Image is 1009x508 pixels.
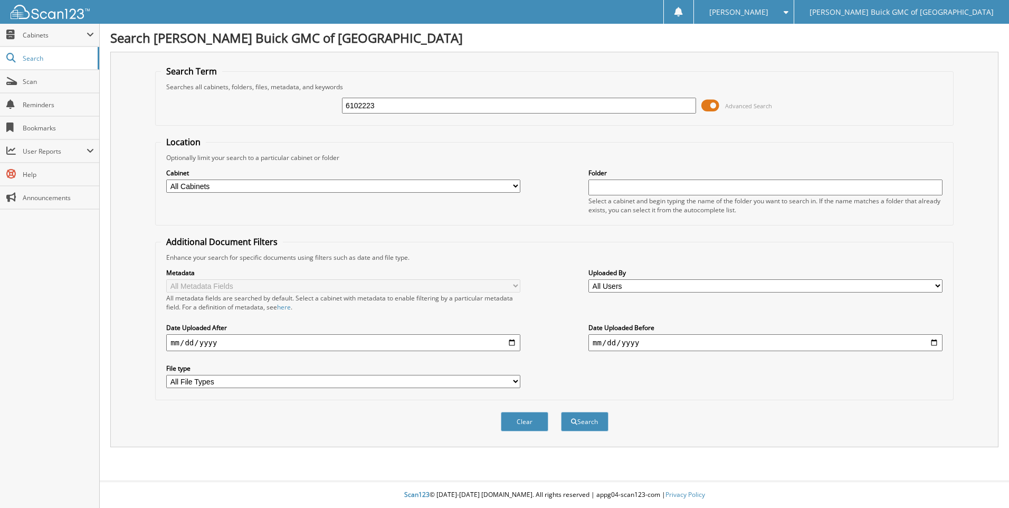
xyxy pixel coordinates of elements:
[277,303,291,312] a: here
[725,102,772,110] span: Advanced Search
[501,412,548,431] button: Clear
[23,124,94,133] span: Bookmarks
[23,147,87,156] span: User Reports
[588,196,943,214] div: Select a cabinet and begin typing the name of the folder you want to search in. If the name match...
[161,82,948,91] div: Searches all cabinets, folders, files, metadata, and keywords
[161,236,283,248] legend: Additional Document Filters
[588,168,943,177] label: Folder
[810,9,994,15] span: [PERSON_NAME] Buick GMC of [GEOGRAPHIC_DATA]
[23,77,94,86] span: Scan
[588,334,943,351] input: end
[588,268,943,277] label: Uploaded By
[709,9,768,15] span: [PERSON_NAME]
[665,490,705,499] a: Privacy Policy
[166,268,520,277] label: Metadata
[166,168,520,177] label: Cabinet
[11,5,90,19] img: scan123-logo-white.svg
[561,412,608,431] button: Search
[588,323,943,332] label: Date Uploaded Before
[166,334,520,351] input: start
[166,294,520,312] div: All metadata fields are searched by default. Select a cabinet with metadata to enable filtering b...
[110,29,998,46] h1: Search [PERSON_NAME] Buick GMC of [GEOGRAPHIC_DATA]
[161,253,948,262] div: Enhance your search for specific documents using filters such as date and file type.
[166,323,520,332] label: Date Uploaded After
[23,54,92,63] span: Search
[161,153,948,162] div: Optionally limit your search to a particular cabinet or folder
[23,170,94,179] span: Help
[161,136,206,148] legend: Location
[100,482,1009,508] div: © [DATE]-[DATE] [DOMAIN_NAME]. All rights reserved | appg04-scan123-com |
[956,457,1009,508] iframe: Chat Widget
[23,100,94,109] span: Reminders
[166,364,520,373] label: File type
[23,193,94,202] span: Announcements
[404,490,430,499] span: Scan123
[23,31,87,40] span: Cabinets
[161,65,222,77] legend: Search Term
